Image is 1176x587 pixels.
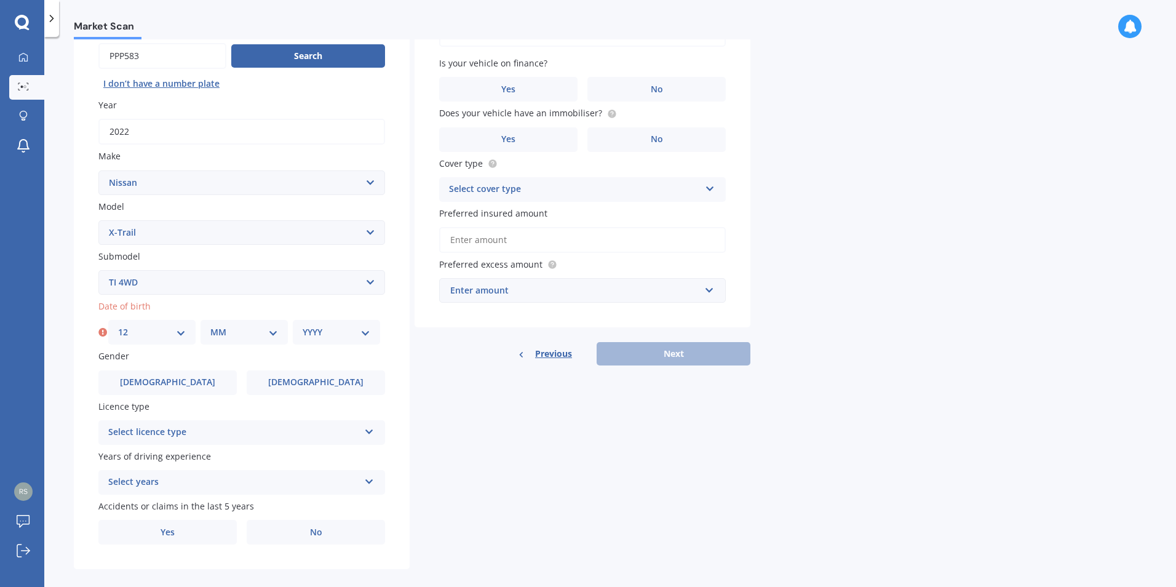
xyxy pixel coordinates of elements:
img: 762763065c4ab9da4c0cb06de75f1fa4 [14,482,33,501]
span: Preferred insured amount [439,207,547,219]
button: I don’t have a number plate [98,74,224,94]
span: Preferred excess amount [439,258,542,270]
span: Accidents or claims in the last 5 years [98,500,254,512]
span: Yes [501,84,515,95]
input: Enter plate number [98,43,226,69]
span: No [651,134,663,145]
span: No [651,84,663,95]
div: Select cover type [449,182,700,197]
span: Year [98,99,117,111]
span: No [310,527,322,538]
span: Submodel [98,250,140,262]
span: Years of driving experience [98,450,211,462]
span: Yes [501,134,515,145]
span: Gender [98,351,129,362]
div: Enter amount [450,284,700,297]
span: Cover type [439,158,483,169]
span: Previous [535,345,572,363]
span: Date of birth [98,300,151,312]
span: Make [98,151,121,162]
span: Market Scan [74,20,141,37]
div: Select licence type [108,425,359,440]
span: Yes [161,527,175,538]
input: YYYY [98,119,385,145]
span: Licence type [98,401,149,412]
span: Model [98,201,124,212]
input: Enter amount [439,227,726,253]
button: Search [231,44,385,68]
span: [DEMOGRAPHIC_DATA] [268,377,364,388]
span: Does your vehicle have an immobiliser? [439,108,602,119]
span: [DEMOGRAPHIC_DATA] [120,377,215,388]
div: Select years [108,475,359,490]
span: Is your vehicle on finance? [439,57,547,69]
